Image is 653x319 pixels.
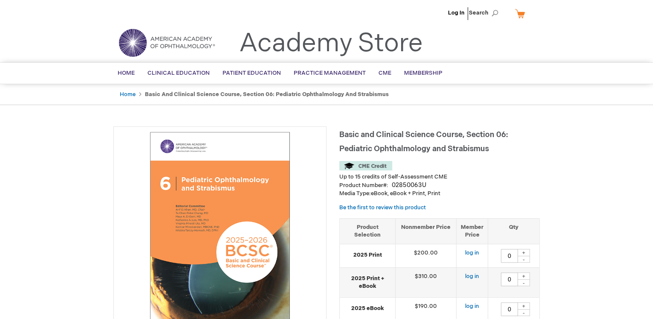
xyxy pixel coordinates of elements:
[488,218,539,244] th: Qty
[517,249,530,256] div: +
[339,190,540,198] p: eBook, eBook + Print, Print
[239,28,423,59] a: Academy Store
[465,303,479,310] a: log in
[469,4,501,21] span: Search
[396,218,457,244] th: Nonmember Price
[517,256,530,263] div: -
[501,249,518,263] input: Qty
[465,249,479,256] a: log in
[339,204,426,211] a: Be the first to review this product
[222,70,281,76] span: Patient Education
[396,244,457,267] td: $200.00
[465,273,479,280] a: log in
[379,70,391,76] span: CME
[339,173,540,181] li: Up to 15 credits of Self-Assessment CME
[147,70,210,76] span: Clinical Education
[396,267,457,297] td: $310.00
[456,218,488,244] th: Member Price
[344,304,391,313] strong: 2025 eBook
[517,302,530,310] div: +
[517,272,530,280] div: +
[340,218,396,244] th: Product Selection
[120,91,136,98] a: Home
[145,91,389,98] strong: Basic and Clinical Science Course, Section 06: Pediatric Ophthalmology and Strabismus
[339,190,371,197] strong: Media Type:
[501,302,518,316] input: Qty
[344,251,391,259] strong: 2025 Print
[448,9,465,16] a: Log In
[517,279,530,286] div: -
[294,70,366,76] span: Practice Management
[501,272,518,286] input: Qty
[339,161,392,170] img: CME Credit
[404,70,442,76] span: Membership
[339,182,388,189] strong: Product Number
[517,309,530,316] div: -
[344,275,391,290] strong: 2025 Print + eBook
[118,70,135,76] span: Home
[392,181,426,190] div: 02850063U
[339,130,508,153] span: Basic and Clinical Science Course, Section 06: Pediatric Ophthalmology and Strabismus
